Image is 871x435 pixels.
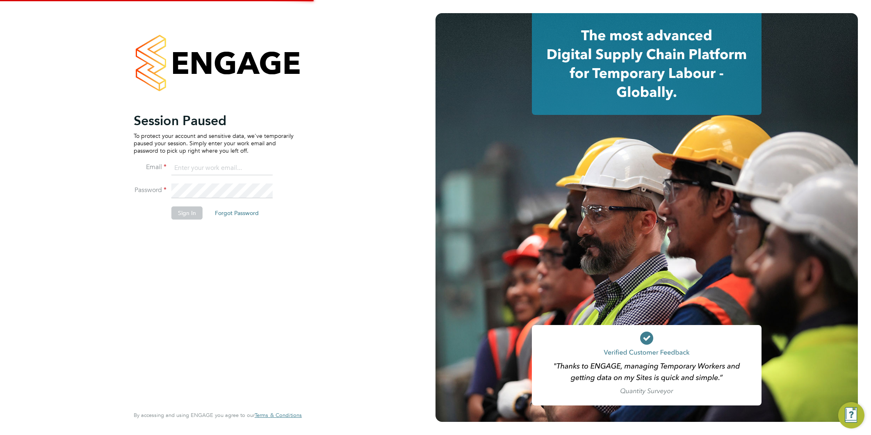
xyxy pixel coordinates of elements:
[134,112,294,129] h2: Session Paused
[255,412,302,419] span: Terms & Conditions
[134,132,294,155] p: To protect your account and sensitive data, we've temporarily paused your session. Simply enter y...
[134,163,166,172] label: Email
[171,161,273,176] input: Enter your work email...
[134,412,302,419] span: By accessing and using ENGAGE you agree to our
[171,206,203,220] button: Sign In
[838,402,864,428] button: Engage Resource Center
[208,206,265,220] button: Forgot Password
[255,412,302,419] a: Terms & Conditions
[134,186,166,195] label: Password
